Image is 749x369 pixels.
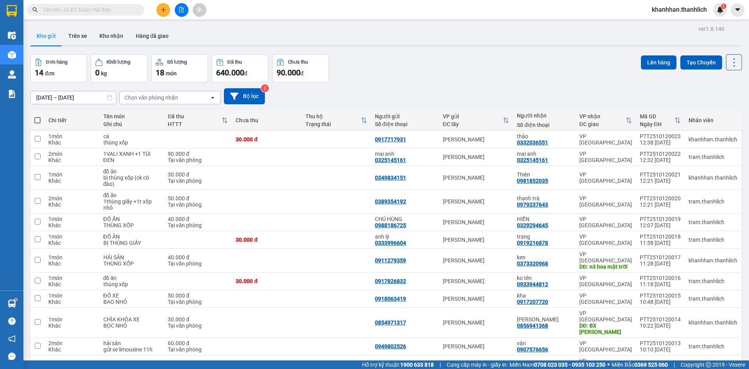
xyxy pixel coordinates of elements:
span: aim [197,7,202,12]
div: VP [GEOGRAPHIC_DATA] [579,340,632,353]
div: 1VALI XANH +1 TÚI ĐEN [103,151,160,163]
div: ĐC giao [579,121,626,127]
div: 11:28 [DATE] [640,260,681,267]
span: 90.000 [277,68,300,77]
div: 0332036551 [517,139,548,146]
div: PTT2510120014 [640,316,681,323]
div: 1 món [48,316,95,323]
img: warehouse-icon [8,70,16,78]
div: 40.000 đ [168,254,228,260]
div: Thiên [517,171,572,178]
div: kha [517,292,572,299]
div: PTT2510120021 [640,171,681,178]
div: ĐỒ ĂN [103,216,160,222]
span: notification [8,335,16,342]
div: Tại văn phòng [168,222,228,228]
div: tram.thanhlich [689,278,737,284]
div: HTTT [168,121,222,127]
span: environment [4,43,9,49]
img: icon-new-feature [717,6,724,13]
img: warehouse-icon [8,31,16,39]
button: file-add [175,3,188,17]
div: 0917717931 [375,136,406,143]
div: 0981852035 [517,178,548,184]
button: Khối lượng0kg [91,54,147,82]
div: 10:22 [DATE] [640,323,681,329]
div: Khối lượng [106,59,130,65]
div: VP [GEOGRAPHIC_DATA] [579,251,632,264]
div: 2 món [48,340,95,346]
div: tram.thanhlich [689,219,737,225]
div: cá [103,133,160,139]
span: Miền Bắc [612,360,668,369]
span: 0 [95,68,99,77]
div: thanh trà [517,195,572,201]
div: THÙNG XỐP [103,260,160,267]
div: Người gửi [375,113,435,119]
div: 50.000 đ [168,195,228,201]
sup: 2 [261,84,269,92]
span: 1 [722,4,725,9]
img: warehouse-icon [8,299,16,308]
div: VP [GEOGRAPHIC_DATA] [579,216,632,228]
div: Khác [48,346,95,353]
button: Đơn hàng14đơn [30,54,87,82]
span: đơn [45,70,55,77]
span: khanhhan.thanhlich [646,5,713,14]
span: message [8,353,16,360]
div: PTT2510120023 [640,133,681,139]
strong: 0708 023 035 - 0935 103 250 [534,362,605,368]
div: tram.thanhlich [689,198,737,205]
span: copyright [706,362,711,367]
div: bị thùng xốp (ck cô đào) [103,175,160,187]
div: 30.000 đ [236,136,297,143]
div: hải sản [103,340,160,346]
div: BỌC NHỎ [103,323,160,329]
div: ĐỒ ĂN [103,234,160,240]
div: BAO NHỎ [103,299,160,305]
div: THÙNG XỐP [103,222,160,228]
div: đồ ăn [103,192,160,198]
div: [PERSON_NAME] [443,257,509,264]
div: Khác [48,281,95,287]
div: Chi tiết [48,117,95,123]
div: Đã thu [227,59,242,65]
div: 12:21 [DATE] [640,201,681,208]
div: VP [GEOGRAPHIC_DATA] [579,275,632,287]
div: 0917207720 [517,299,548,305]
div: CHÌA KHÓA XE [103,316,160,323]
div: PTT2510120020 [640,195,681,201]
span: 640.000 [216,68,244,77]
div: BỊ THÙNG GIẤY [103,240,160,246]
div: VP [GEOGRAPHIC_DATA] [579,133,632,146]
div: 0373320968 [517,260,548,267]
button: Chưa thu90.000đ [272,54,329,82]
div: [PERSON_NAME] [443,219,509,225]
span: Cung cấp máy in - giấy in: [447,360,508,369]
span: 14 [35,68,43,77]
span: | [440,360,441,369]
div: mai anh [517,151,572,157]
th: Toggle SortBy [302,110,371,131]
div: Ngày ĐH [640,121,674,127]
div: đồ ăn [103,168,160,175]
div: tram.thanhlich [689,296,737,302]
div: VP [GEOGRAPHIC_DATA] [579,234,632,246]
li: [PERSON_NAME] [4,4,113,19]
div: Chọn văn phòng nhận [124,94,178,102]
div: 0949802526 [375,343,406,349]
div: 30.000 đ [236,237,297,243]
div: VP [GEOGRAPHIC_DATA] [579,310,632,323]
div: mai anh [375,151,435,157]
div: Chưa thu [236,117,297,123]
div: [PERSON_NAME] [443,278,509,284]
div: 1 món [48,216,95,222]
li: VP VP [GEOGRAPHIC_DATA] [54,33,104,59]
div: [PERSON_NAME] [443,343,509,349]
div: Số điện thoại [375,121,435,127]
th: Toggle SortBy [575,110,636,131]
span: search [32,7,38,12]
div: 0325145161 [517,157,548,163]
div: tram.thanhlich [689,237,737,243]
div: Khác [48,139,95,146]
